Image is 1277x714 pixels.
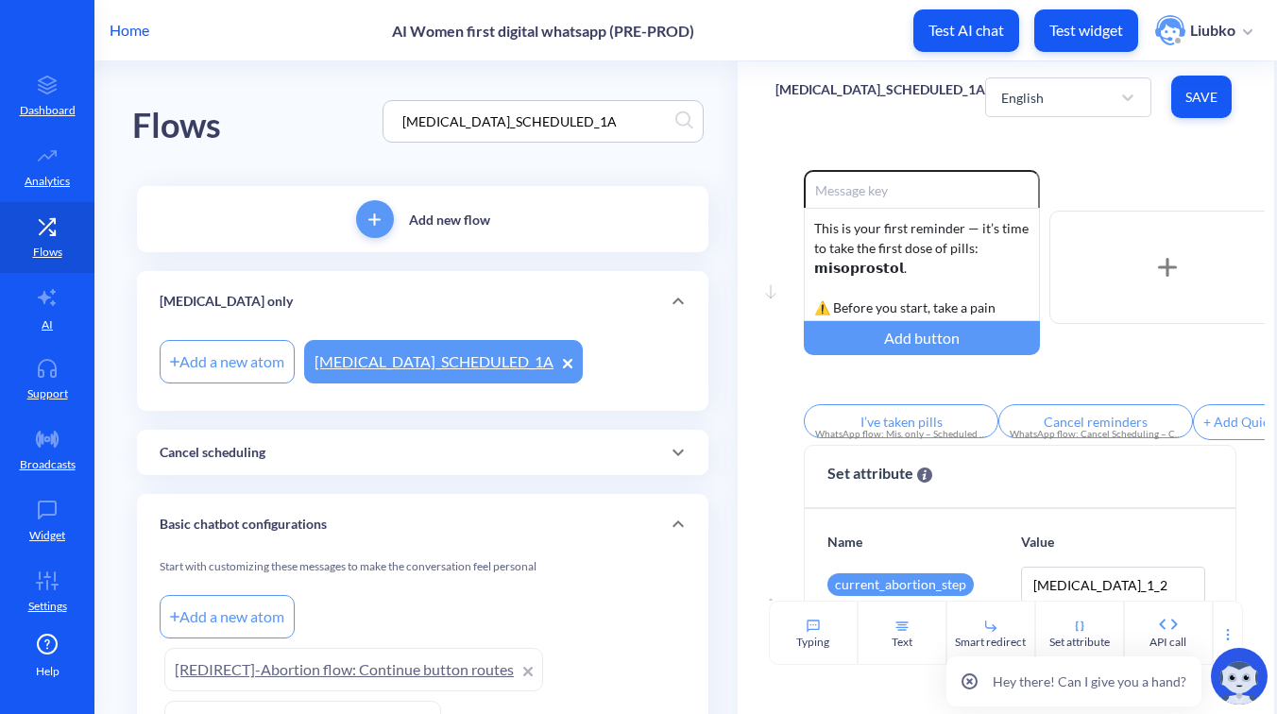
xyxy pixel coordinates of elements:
[110,19,149,42] p: Home
[1186,88,1217,107] span: Save
[137,494,708,554] div: Basic chatbot configurations
[804,404,998,438] input: Reply title
[775,80,985,99] p: [MEDICAL_DATA]_SCHEDULED_1A
[1034,9,1138,52] button: Test widget
[804,208,1040,321] div: This is your first reminder — it’s time to take the first dose of pills: 𝗺𝗶𝘀𝗼𝗽𝗿𝗼𝘀𝘁𝗼𝗹. ⚠️ Before y...
[1149,634,1186,651] div: API call
[42,316,53,333] p: AI
[33,244,62,261] p: Flows
[993,671,1186,691] p: Hey there! Can I give you a hand?
[1190,20,1235,41] p: Liubko
[409,210,490,229] p: Add new flow
[137,271,708,331] div: [MEDICAL_DATA] only
[1211,648,1268,705] img: copilot-icon.svg
[160,515,327,535] p: Basic chatbot configurations
[1001,87,1044,107] div: English
[827,532,1012,552] p: Name
[356,200,394,238] button: add
[164,648,543,691] a: [REDIRECT]-Abortion flow: Continue button routes
[27,385,68,402] p: Support
[160,292,293,312] p: [MEDICAL_DATA] only
[827,462,932,484] span: Set attribute
[160,558,686,590] div: Start with customizing these messages to make the conversation feel personal
[132,99,221,153] div: Flows
[28,598,67,615] p: Settings
[955,634,1026,651] div: Smart redirect
[304,340,583,383] a: [MEDICAL_DATA]_SCHEDULED_1A
[393,110,675,132] input: Search
[1146,13,1262,47] button: user photoLiubko
[1049,21,1123,40] p: Test widget
[928,21,1004,40] p: Test AI chat
[20,102,76,119] p: Dashboard
[1021,567,1205,603] input: none
[36,663,60,680] span: Help
[160,443,265,463] p: Cancel scheduling
[137,430,708,475] div: Cancel scheduling
[160,340,295,383] div: Add a new atom
[998,404,1193,438] input: Reply title
[892,634,912,651] div: Text
[827,573,974,596] div: current_abortion_step
[1155,15,1185,45] img: user photo
[804,321,1040,355] div: Add button
[1010,427,1182,441] div: WhatsApp flow: Cancel Scheduling – Confirmation
[25,173,70,190] p: Analytics
[913,9,1019,52] button: Test AI chat
[804,170,1040,208] input: Message key
[796,634,829,651] div: Typing
[29,527,65,544] p: Widget
[1049,634,1110,651] div: Set attribute
[1021,532,1205,552] p: Value
[160,595,295,638] div: Add a new atom
[392,22,694,40] p: AI Women first digital whatsapp (PRE-PROD)
[20,456,76,473] p: Broadcasts
[815,427,987,441] div: WhatsApp flow: Mis. only – Scheduled Notification 1B
[1171,76,1232,118] button: Save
